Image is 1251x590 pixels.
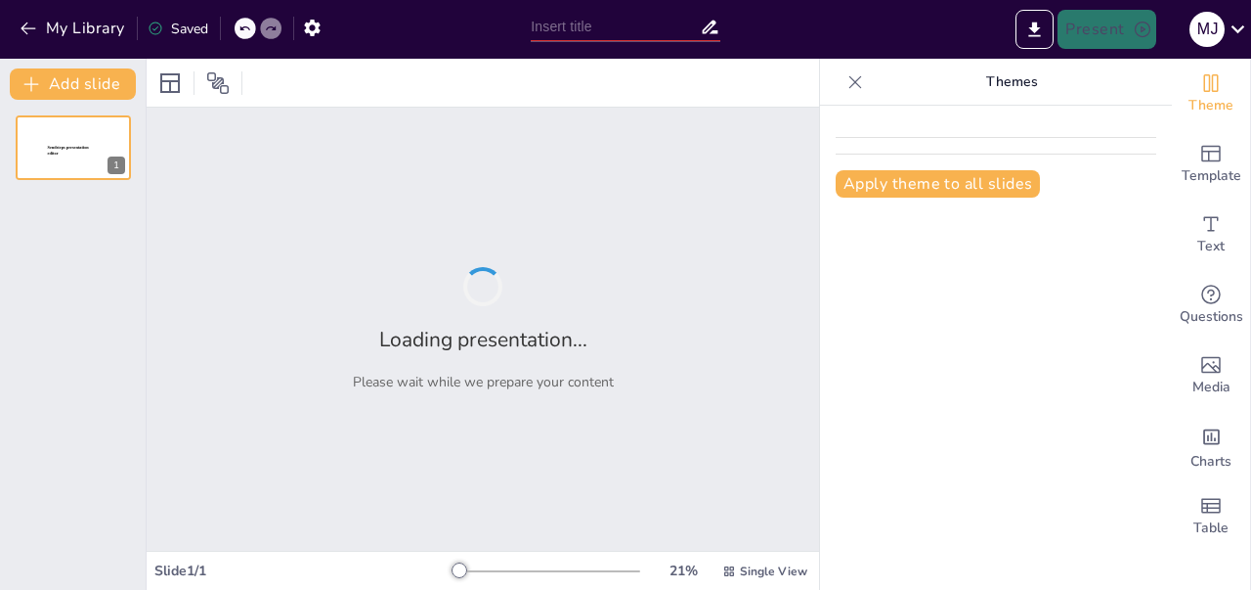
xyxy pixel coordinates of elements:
span: Theme [1188,95,1233,116]
div: Add text boxes [1172,200,1250,270]
button: Apply theme to all slides [836,170,1040,198]
div: 1 [16,115,131,180]
button: My Library [15,13,133,44]
span: Questions [1180,306,1243,328]
button: m j [1189,10,1225,49]
div: Saved [148,20,208,38]
div: Get real-time input from your audience [1172,270,1250,340]
div: Slide 1 / 1 [154,562,453,580]
p: Please wait while we prepare your content [353,373,614,391]
button: Present [1057,10,1155,49]
div: Add a table [1172,481,1250,552]
span: Template [1182,165,1241,187]
div: m j [1189,12,1225,47]
span: Position [206,71,230,95]
input: Insert title [531,13,699,41]
span: Sendsteps presentation editor [48,146,89,157]
span: Charts [1190,451,1231,473]
button: Add slide [10,68,136,100]
h2: Loading presentation... [379,326,587,353]
div: 21 % [660,562,707,580]
p: Themes [871,59,1152,106]
div: Add ready made slides [1172,129,1250,200]
div: Add images, graphics, shapes or video [1172,340,1250,411]
button: Export to PowerPoint [1015,10,1054,49]
span: Media [1192,377,1230,398]
div: Add charts and graphs [1172,411,1250,481]
span: Single View [740,564,807,579]
div: Layout [154,68,186,99]
div: 1 [108,157,125,174]
div: Change the overall theme [1172,59,1250,129]
span: Table [1193,518,1229,539]
span: Text [1197,236,1225,257]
